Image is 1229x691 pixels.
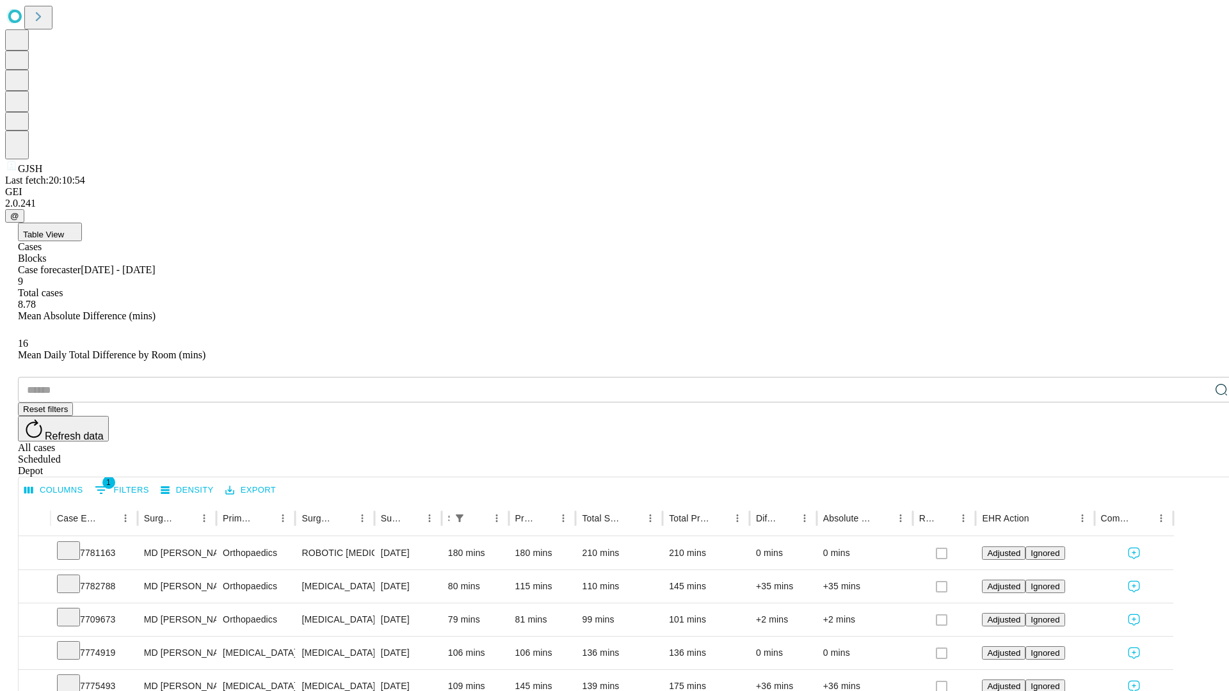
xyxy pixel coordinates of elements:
[144,537,210,569] div: MD [PERSON_NAME] [PERSON_NAME] Md
[57,570,131,603] div: 7782788
[641,509,659,527] button: Menu
[987,582,1020,591] span: Adjusted
[669,603,743,636] div: 101 mins
[623,509,641,527] button: Sort
[936,509,954,527] button: Sort
[582,513,622,523] div: Total Scheduled Duration
[144,637,210,669] div: MD [PERSON_NAME] E Md
[381,603,435,636] div: [DATE]
[451,509,469,527] div: 1 active filter
[1025,580,1064,593] button: Ignored
[45,431,104,441] span: Refresh data
[778,509,796,527] button: Sort
[448,537,502,569] div: 180 mins
[403,509,421,527] button: Sort
[796,509,814,527] button: Menu
[1101,513,1133,523] div: Comments
[21,481,86,500] button: Select columns
[301,637,367,669] div: [MEDICAL_DATA]
[223,570,289,603] div: Orthopaedics
[25,576,44,598] button: Expand
[982,546,1025,560] button: Adjusted
[57,513,97,523] div: Case Epic Id
[669,637,743,669] div: 136 mins
[223,537,289,569] div: Orthopaedics
[892,509,910,527] button: Menu
[144,603,210,636] div: MD [PERSON_NAME] [PERSON_NAME] Md
[18,338,28,349] span: 16
[144,570,210,603] div: MD [PERSON_NAME] [PERSON_NAME] Md
[987,615,1020,624] span: Adjusted
[756,513,776,523] div: Difference
[57,537,131,569] div: 7781163
[223,637,289,669] div: [MEDICAL_DATA]
[301,513,333,523] div: Surgery Name
[448,603,502,636] div: 79 mins
[515,570,570,603] div: 115 mins
[669,570,743,603] div: 145 mins
[711,509,728,527] button: Sort
[57,637,131,669] div: 7774919
[5,175,85,186] span: Last fetch: 20:10:54
[451,509,469,527] button: Show filters
[1025,646,1064,660] button: Ignored
[756,570,810,603] div: +35 mins
[669,537,743,569] div: 210 mins
[157,481,217,500] button: Density
[488,509,506,527] button: Menu
[381,570,435,603] div: [DATE]
[10,211,19,221] span: @
[1152,509,1170,527] button: Menu
[5,198,1224,209] div: 2.0.241
[448,637,502,669] div: 106 mins
[536,509,554,527] button: Sort
[515,513,536,523] div: Predicted In Room Duration
[99,509,116,527] button: Sort
[954,509,972,527] button: Menu
[582,603,656,636] div: 99 mins
[144,513,176,523] div: Surgeon Name
[823,637,906,669] div: 0 mins
[874,509,892,527] button: Sort
[823,513,872,523] div: Absolute Difference
[1031,648,1059,658] span: Ignored
[982,580,1025,593] button: Adjusted
[554,509,572,527] button: Menu
[301,603,367,636] div: [MEDICAL_DATA] WITH [MEDICAL_DATA] REPAIR
[25,543,44,565] button: Expand
[448,570,502,603] div: 80 mins
[823,537,906,569] div: 0 mins
[448,513,449,523] div: Scheduled In Room Duration
[515,637,570,669] div: 106 mins
[301,570,367,603] div: [MEDICAL_DATA] [MEDICAL_DATA]
[982,613,1025,626] button: Adjusted
[222,481,279,500] button: Export
[57,603,131,636] div: 7709673
[18,287,63,298] span: Total cases
[23,404,68,414] span: Reset filters
[223,513,255,523] div: Primary Service
[92,480,152,500] button: Show filters
[1031,548,1059,558] span: Ignored
[982,513,1029,523] div: EHR Action
[470,509,488,527] button: Sort
[756,537,810,569] div: 0 mins
[335,509,353,527] button: Sort
[515,537,570,569] div: 180 mins
[195,509,213,527] button: Menu
[18,402,73,416] button: Reset filters
[301,537,367,569] div: ROBOTIC [MEDICAL_DATA] KNEE TOTAL
[5,186,1224,198] div: GEI
[1031,509,1048,527] button: Sort
[25,609,44,631] button: Expand
[102,476,115,489] span: 1
[5,209,24,223] button: @
[582,570,656,603] div: 110 mins
[274,509,292,527] button: Menu
[223,603,289,636] div: Orthopaedics
[381,537,435,569] div: [DATE]
[177,509,195,527] button: Sort
[381,513,401,523] div: Surgery Date
[18,349,205,360] span: Mean Daily Total Difference by Room (mins)
[381,637,435,669] div: [DATE]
